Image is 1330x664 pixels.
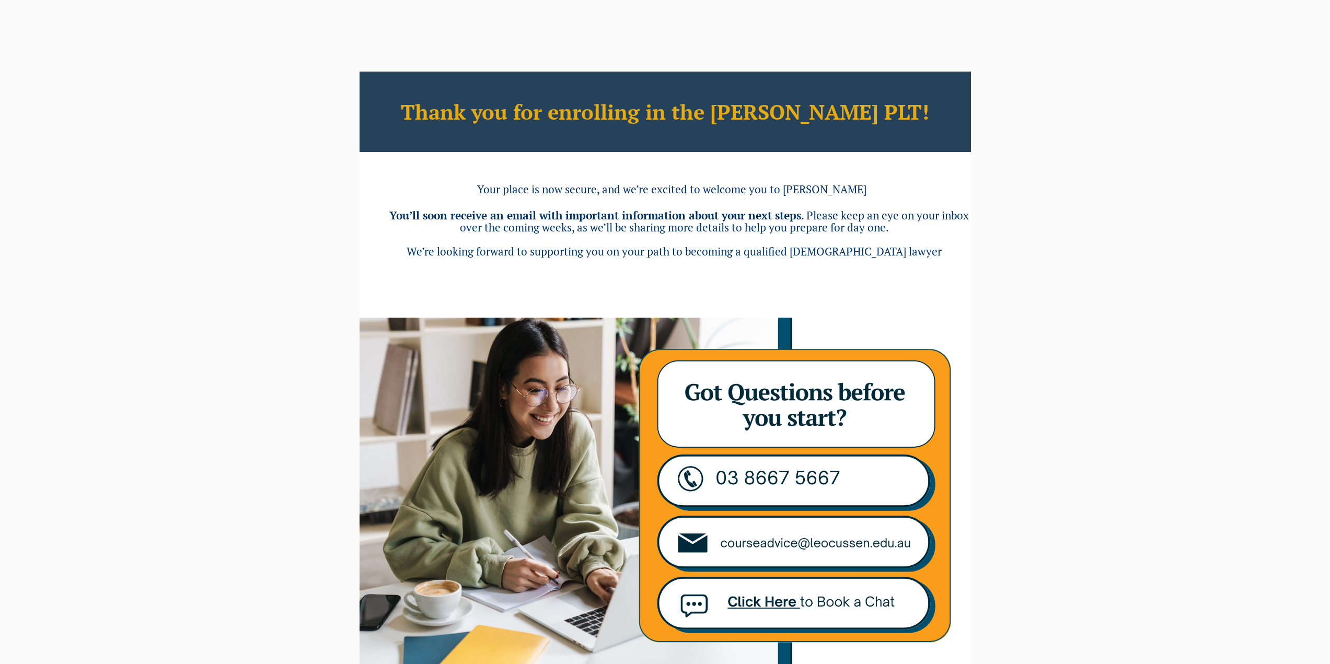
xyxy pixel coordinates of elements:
span: We’re looking forward to supporting you on your path to becoming a qualified [DEMOGRAPHIC_DATA] l... [407,244,942,259]
a: [PERSON_NAME] Centre for Law [24,11,139,61]
span: Your place is now secure, and we’re excited to welcome you to [PERSON_NAME] [477,182,866,196]
b: You’ll soon receive an email with important information about your next steps [389,208,801,223]
b: Thank you for enrolling in the [PERSON_NAME] PLT! [401,98,929,125]
span: . Please keep an eye on your inbox over the coming weeks, as we’ll be sharing more details to hel... [460,208,969,235]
